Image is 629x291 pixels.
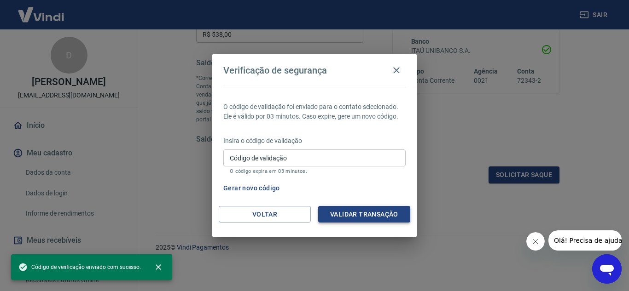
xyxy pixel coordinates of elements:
p: O código expira em 03 minutos. [230,168,399,174]
button: close [148,257,169,277]
button: Voltar [219,206,311,223]
span: Olá! Precisa de ajuda? [6,6,77,14]
button: Validar transação [318,206,410,223]
span: Código de verificação enviado com sucesso. [18,262,141,272]
iframe: Fechar mensagem [526,232,545,251]
iframe: Botão para abrir a janela de mensagens [592,254,622,284]
button: Gerar novo código [220,180,284,197]
h4: Verificação de segurança [223,65,327,76]
p: O código de validação foi enviado para o contato selecionado. Ele é válido por 03 minutos. Caso e... [223,102,406,121]
iframe: Mensagem da empresa [548,230,622,251]
p: Insira o código de validação [223,136,406,146]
